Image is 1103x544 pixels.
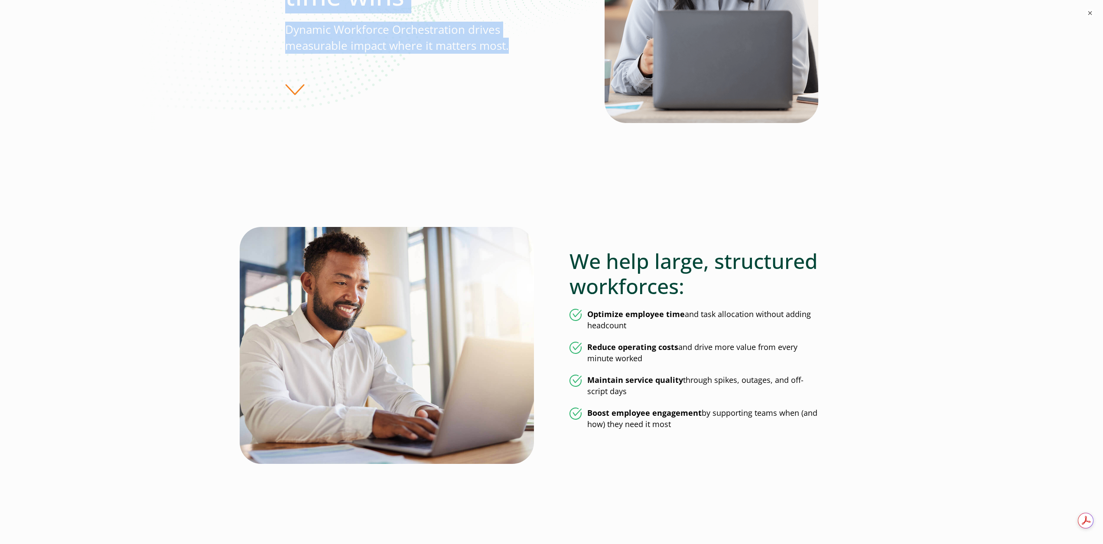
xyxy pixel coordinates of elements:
[285,22,551,54] p: Dynamic Workforce Orchestration drives measurable impact where it matters most.
[569,249,818,298] h2: We help large, structured workforces:
[569,309,818,331] li: and task allocation without adding headcount
[569,342,818,364] li: and drive more value from every minute worked
[587,375,683,385] strong: Maintain service quality
[587,309,685,319] strong: Optimize employee time
[1086,9,1094,17] button: ×
[240,227,534,464] img: Contact Center Solutions
[587,342,678,352] strong: Reduce operating costs
[587,408,702,418] strong: Boost employee engagement
[569,408,818,430] li: by supporting teams when (and how) they need it most
[569,375,818,397] li: through spikes, outages, and off-script days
